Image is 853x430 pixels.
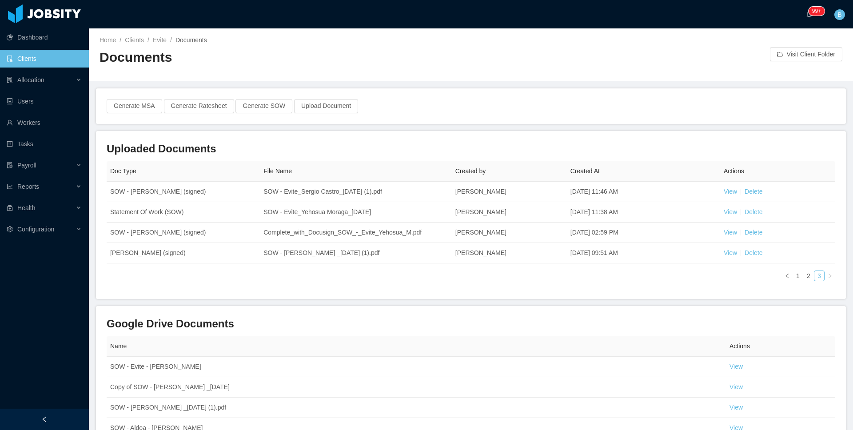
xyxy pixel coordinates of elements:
td: SOW - [PERSON_NAME] (signed) [107,182,260,202]
td: SOW - Evite - [PERSON_NAME] [107,357,726,377]
a: icon: pie-chartDashboard [7,28,82,46]
span: File Name [263,167,292,175]
a: View [724,188,737,195]
button: icon: folder-openVisit Client Folder [770,47,842,61]
a: 2 [804,271,813,281]
i: icon: solution [7,77,13,83]
li: Previous Page [782,271,793,281]
i: icon: setting [7,226,13,232]
td: Complete_with_Docusign_SOW_-_Evite_Yehosua_M.pdf [260,223,452,243]
span: Health [17,204,35,211]
a: icon: userWorkers [7,114,82,131]
i: icon: medicine-box [7,205,13,211]
button: Generate MSA [107,99,162,113]
i: icon: right [827,273,833,279]
td: [PERSON_NAME] [452,202,567,223]
td: [PERSON_NAME] [452,223,567,243]
a: Delete [745,208,762,215]
a: icon: profileTasks [7,135,82,153]
button: Generate Ratesheet [164,99,234,113]
span: Reports [17,183,39,190]
td: [DATE] 11:46 AM [567,182,720,202]
span: Payroll [17,162,36,169]
span: Allocation [17,76,44,84]
li: 2 [803,271,814,281]
i: icon: bell [806,11,812,17]
td: [DATE] 09:51 AM [567,243,720,263]
td: [DATE] 02:59 PM [567,223,720,243]
a: icon: robotUsers [7,92,82,110]
span: Name [110,342,127,350]
a: View [724,229,737,236]
a: Delete [745,188,762,195]
a: View [729,383,743,390]
li: 3 [814,271,825,281]
td: SOW - Evite_Yehosua Moraga_[DATE] [260,202,452,223]
span: Actions [724,167,744,175]
td: SOW - [PERSON_NAME] (signed) [107,223,260,243]
span: Created At [570,167,600,175]
td: [PERSON_NAME] [452,182,567,202]
i: icon: left [785,273,790,279]
li: Next Page [825,271,835,281]
a: View [729,404,743,411]
span: / [147,36,149,44]
a: Clients [125,36,144,44]
td: [PERSON_NAME] [452,243,567,263]
span: Doc Type [110,167,136,175]
td: SOW - [PERSON_NAME] _[DATE] (1).pdf [107,398,726,418]
h3: Google Drive Documents [107,317,835,331]
sup: 245 [809,7,825,16]
span: Created by [455,167,486,175]
a: Evite [153,36,167,44]
td: Statement Of Work (SOW) [107,202,260,223]
td: SOW - [PERSON_NAME] _[DATE] (1).pdf [260,243,452,263]
a: icon: auditClients [7,50,82,68]
a: Delete [745,229,762,236]
span: / [170,36,172,44]
button: Upload Document [294,99,358,113]
span: Actions [729,342,750,350]
td: SOW - Evite_Sergio Castro_[DATE] (1).pdf [260,182,452,202]
td: [DATE] 11:38 AM [567,202,720,223]
a: View [724,249,737,256]
a: Delete [745,249,762,256]
a: 1 [793,271,803,281]
td: [PERSON_NAME] (signed) [107,243,260,263]
a: Home [100,36,116,44]
h3: Uploaded Documents [107,142,835,156]
li: 1 [793,271,803,281]
a: View [724,208,737,215]
span: / [120,36,121,44]
button: Generate SOW [235,99,292,113]
td: Copy of SOW - [PERSON_NAME] _[DATE] [107,377,726,398]
a: 3 [814,271,824,281]
span: Documents [175,36,207,44]
i: icon: file-protect [7,162,13,168]
a: View [729,363,743,370]
h2: Documents [100,48,471,67]
i: icon: line-chart [7,183,13,190]
span: B [837,9,841,20]
span: Configuration [17,226,54,233]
